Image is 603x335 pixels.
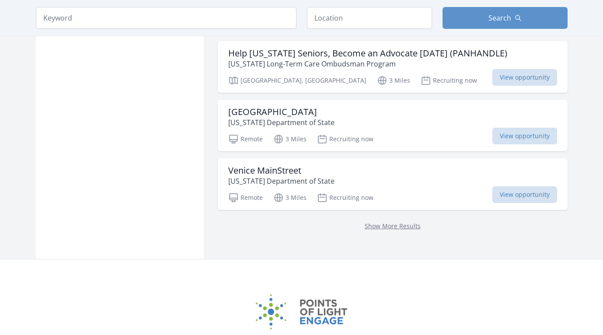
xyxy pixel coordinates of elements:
[488,13,511,23] span: Search
[228,134,263,144] p: Remote
[307,7,432,29] input: Location
[228,165,335,176] h3: Venice MainStreet
[256,294,348,329] img: Points of Light Engage
[228,176,335,186] p: [US_STATE] Department of State
[365,222,421,230] a: Show More Results
[228,59,507,69] p: [US_STATE] Long-Term Care Ombudsman Program
[228,107,335,117] h3: [GEOGRAPHIC_DATA]
[492,186,557,203] span: View opportunity
[273,134,307,144] p: 3 Miles
[492,128,557,144] span: View opportunity
[218,100,568,151] a: [GEOGRAPHIC_DATA] [US_STATE] Department of State Remote 3 Miles Recruiting now View opportunity
[228,192,263,203] p: Remote
[228,75,366,86] p: [GEOGRAPHIC_DATA], [GEOGRAPHIC_DATA]
[273,192,307,203] p: 3 Miles
[443,7,568,29] button: Search
[377,75,410,86] p: 3 Miles
[36,7,296,29] input: Keyword
[317,134,373,144] p: Recruiting now
[218,41,568,93] a: Help [US_STATE] Seniors, Become an Advocate [DATE] (PANHANDLE) [US_STATE] Long-Term Care Ombudsma...
[228,48,507,59] h3: Help [US_STATE] Seniors, Become an Advocate [DATE] (PANHANDLE)
[228,117,335,128] p: [US_STATE] Department of State
[492,69,557,86] span: View opportunity
[421,75,477,86] p: Recruiting now
[317,192,373,203] p: Recruiting now
[218,158,568,210] a: Venice MainStreet [US_STATE] Department of State Remote 3 Miles Recruiting now View opportunity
